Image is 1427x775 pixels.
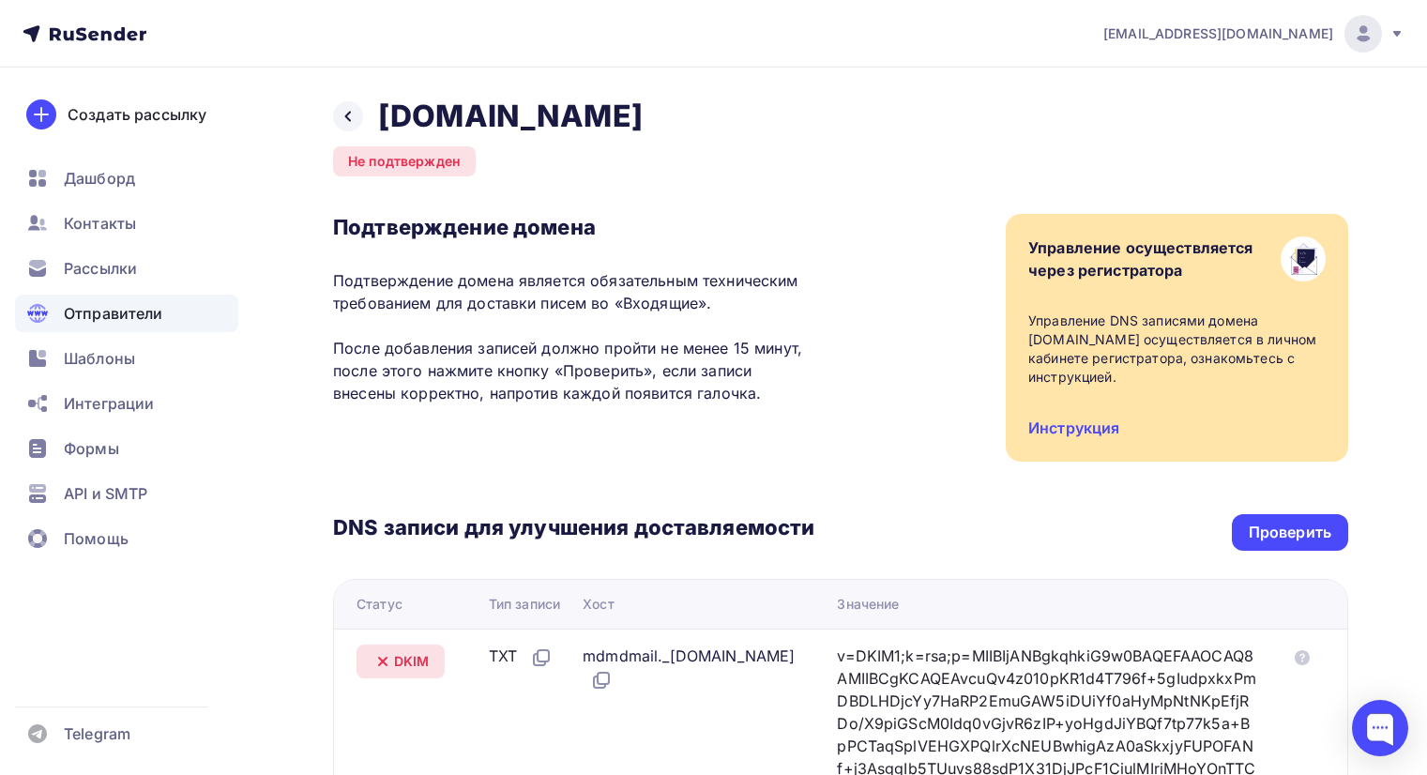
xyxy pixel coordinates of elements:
[489,645,553,669] div: TXT
[583,595,615,614] div: Хост
[1103,24,1333,43] span: [EMAIL_ADDRESS][DOMAIN_NAME]
[64,302,163,325] span: Отправители
[64,167,135,190] span: Дашборд
[64,527,129,550] span: Помощь
[64,257,137,280] span: Рассылки
[15,160,238,197] a: Дашборд
[489,595,560,614] div: Тип записи
[64,722,130,745] span: Telegram
[64,482,147,505] span: API и SMTP
[583,645,807,691] div: mdmdmail._[DOMAIN_NAME]
[837,595,899,614] div: Значение
[333,269,814,404] p: Подтверждение домена является обязательным техническим требованием для доставки писем во «Входящи...
[333,214,814,240] h3: Подтверждение домена
[64,212,136,235] span: Контакты
[64,347,135,370] span: Шаблоны
[64,392,154,415] span: Интеграции
[333,146,476,176] div: Не подтвержден
[15,205,238,242] a: Контакты
[1249,522,1331,543] div: Проверить
[357,595,402,614] div: Статус
[15,295,238,332] a: Отправители
[394,652,430,671] span: DKIM
[1103,15,1404,53] a: [EMAIL_ADDRESS][DOMAIN_NAME]
[64,437,119,460] span: Формы
[15,250,238,287] a: Рассылки
[15,340,238,377] a: Шаблоны
[15,430,238,467] a: Формы
[1028,418,1119,437] a: Инструкция
[1028,236,1253,281] div: Управление осуществляется через регистратора
[378,98,643,135] h2: [DOMAIN_NAME]
[333,514,814,544] h3: DNS записи для улучшения доставляемости
[1028,312,1326,387] div: Управление DNS записями домена [DOMAIN_NAME] осуществляется в личном кабинете регистратора, ознак...
[68,103,206,126] div: Создать рассылку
